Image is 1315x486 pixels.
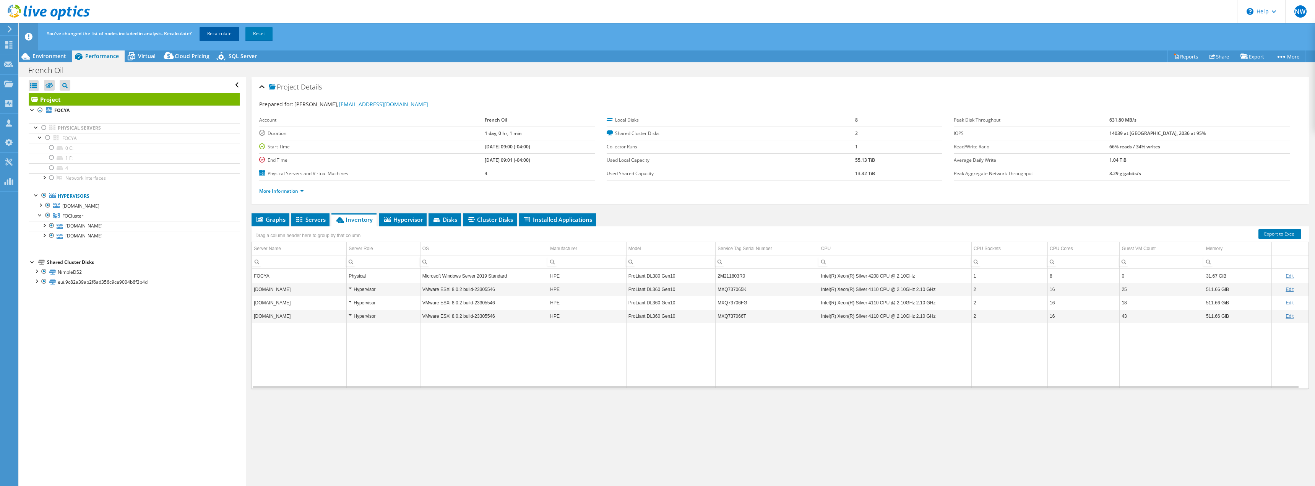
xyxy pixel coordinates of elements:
label: Prepared for: [259,101,293,108]
a: Reports [1167,50,1204,62]
span: Details [301,82,322,91]
td: Server Name Column [252,242,347,255]
span: Cloud Pricing [175,52,209,60]
label: Collector Runs [607,143,855,151]
label: Peak Aggregate Network Throughput [954,170,1109,177]
div: Hypervisor [349,298,418,307]
a: Network Interfaces [29,173,240,183]
td: CPU Cores Column [1048,242,1120,255]
td: Column Server Name, Value foesxi2.ad.frenchoil.com [252,283,347,296]
td: Column Service Tag Serial Number, Value MXQ73706FG [716,296,819,309]
td: Column CPU, Filter cell [819,255,971,268]
b: 631.80 MB/s [1109,117,1136,123]
span: Graphs [255,216,286,223]
td: Column CPU Cores, Value 8 [1048,269,1120,283]
td: Column Memory, Value 511.66 GiB [1204,283,1271,296]
b: 3.29 gigabits/s [1109,170,1141,177]
td: Column Server Role, Value Hypervisor [347,296,420,309]
td: Column CPU, Value Intel(R) Xeon(R) Silver 4110 CPU @ 2.10GHz 2.10 GHz [819,283,971,296]
td: Column Service Tag Serial Number, Filter cell [716,255,819,268]
td: Column Service Tag Serial Number, Value 2M211803R0 [716,269,819,283]
a: [DOMAIN_NAME] [29,201,240,211]
a: NimbleDS2 [29,267,240,277]
div: Physical [349,271,418,281]
td: Column Model, Value ProLiant DL360 Gen10 [626,296,715,309]
span: NW [1294,5,1307,18]
td: Column Guest VM Count, Value 43 [1120,309,1204,323]
b: 66% reads / 34% writes [1109,143,1160,150]
div: Hypervisor [349,312,418,321]
b: [DATE] 09:00 (-04:00) [485,143,530,150]
td: Column Server Name, Value foesxidr.ad.frenchoil.com [252,309,347,323]
a: 4 [29,163,240,173]
td: Column OS, Filter cell [420,255,548,268]
a: FOCYA [29,106,240,115]
a: Edit [1286,300,1294,306]
div: Server Role [349,244,373,253]
label: Physical Servers and Virtual Machines [259,170,485,177]
a: Physical Servers [29,123,240,133]
div: Shared Cluster Disks [47,258,240,267]
a: eui.9c82a39ab2f6ad356c9ce9004b6f3b4d [29,277,240,287]
a: Reset [245,27,273,41]
a: Hypervisors [29,191,240,201]
span: Hypervisor [383,216,423,223]
div: CPU Sockets [974,244,1001,253]
td: Column Memory, Value 31.67 GiB [1204,269,1271,283]
a: Edit [1286,287,1294,292]
div: Service Tag Serial Number [718,244,772,253]
td: Manufacturer Column [548,242,626,255]
a: 1 F: [29,153,240,163]
td: Column Guest VM Count, Value 0 [1120,269,1204,283]
td: Column CPU Cores, Value 16 [1048,283,1120,296]
td: Column Server Name, Value foesxi1.ad.frenchoil.com [252,296,347,309]
label: Used Shared Capacity [607,170,855,177]
b: 1 day, 0 hr, 1 min [485,130,522,137]
label: Account [259,116,485,124]
a: 0 C: [29,143,240,153]
label: IOPS [954,130,1109,137]
td: Column OS, Value VMware ESXi 8.0.2 build-23305546 [420,283,548,296]
b: French Oil [485,117,507,123]
span: [DOMAIN_NAME] [62,203,99,209]
a: FOCluster [29,211,240,221]
span: [PERSON_NAME], [294,101,428,108]
a: More Information [259,188,304,194]
td: Server Role Column [347,242,420,255]
td: Column CPU Cores, Filter cell [1048,255,1120,268]
label: Average Daily Write [954,156,1109,164]
td: Column CPU, Value Intel(R) Xeon(R) Silver 4110 CPU @ 2.10GHz 2.10 GHz [819,309,971,323]
b: [DATE] 09:01 (-04:00) [485,157,530,163]
a: Export [1235,50,1270,62]
b: 8 [855,117,858,123]
label: Read/Write Ratio [954,143,1109,151]
td: Column CPU, Value Intel(R) Xeon(R) Silver 4208 CPU @ 2.10GHz [819,269,971,283]
a: [DOMAIN_NAME] [29,231,240,241]
td: Column Guest VM Count, Value 25 [1120,283,1204,296]
a: Export to Excel [1258,229,1301,239]
a: Recalculate [200,27,239,41]
td: Service Tag Serial Number Column [716,242,819,255]
span: Inventory [335,216,373,223]
td: CPU Sockets Column [971,242,1047,255]
td: Column Server Role, Value Physical [347,269,420,283]
td: Column Model, Value ProLiant DL380 Gen10 [626,269,715,283]
a: More [1270,50,1305,62]
td: Column CPU Sockets, Filter cell [971,255,1047,268]
td: Column CPU, Value Intel(R) Xeon(R) Silver 4110 CPU @ 2.10GHz 2.10 GHz [819,296,971,309]
td: Column Server Name, Filter cell [252,255,347,268]
label: Start Time [259,143,485,151]
b: 13.32 TiB [855,170,875,177]
a: [DOMAIN_NAME] [29,221,240,231]
div: OS [422,244,429,253]
b: 4 [485,170,487,177]
a: FOCYA [29,133,240,143]
span: FOCluster [62,213,83,219]
b: 2 [855,130,858,137]
h1: French Oil [25,66,76,75]
td: Column Server Name, Value FOCYA [252,269,347,283]
td: Column Manufacturer, Value HPE [548,309,626,323]
div: Manufacturer [550,244,577,253]
b: 1.04 TiB [1109,157,1127,163]
span: Project [269,83,299,91]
